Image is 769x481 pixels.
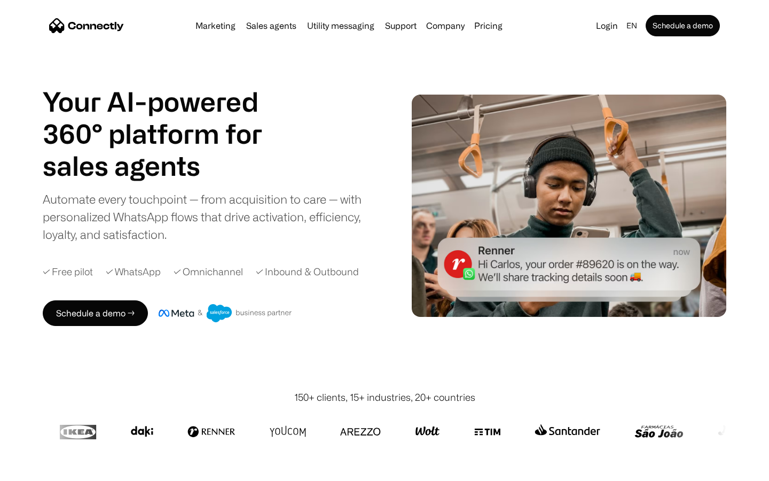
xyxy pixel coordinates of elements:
[256,265,359,279] div: ✓ Inbound & Outbound
[43,265,93,279] div: ✓ Free pilot
[43,300,148,326] a: Schedule a demo →
[381,21,421,30] a: Support
[646,15,720,36] a: Schedule a demo
[303,21,379,30] a: Utility messaging
[43,190,379,243] div: Automate every touchpoint — from acquisition to care — with personalized WhatsApp flows that driv...
[470,21,507,30] a: Pricing
[191,21,240,30] a: Marketing
[43,86,288,150] h1: Your AI-powered 360° platform for
[159,304,292,322] img: Meta and Salesforce business partner badge.
[11,461,64,477] aside: Language selected: English
[242,21,301,30] a: Sales agents
[106,265,161,279] div: ✓ WhatsApp
[174,265,243,279] div: ✓ Omnichannel
[626,18,637,33] div: en
[592,18,622,33] a: Login
[21,462,64,477] ul: Language list
[294,390,475,405] div: 150+ clients, 15+ industries, 20+ countries
[426,18,465,33] div: Company
[43,150,288,182] h1: sales agents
